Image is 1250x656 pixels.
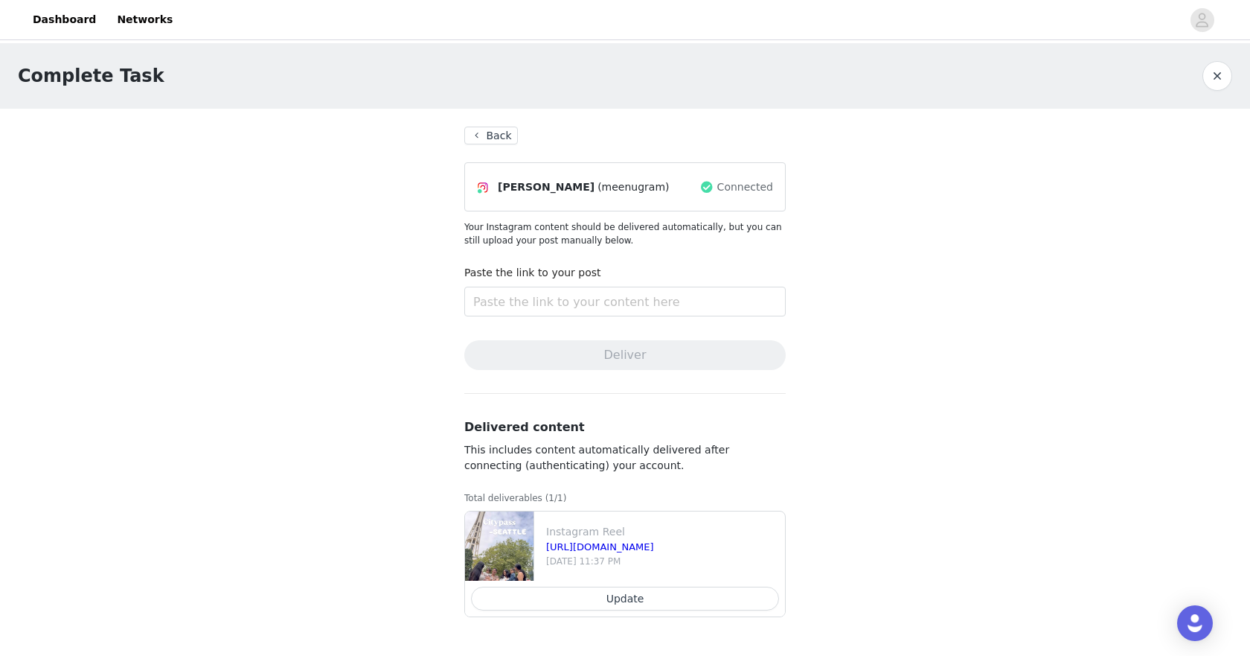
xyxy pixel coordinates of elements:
[464,340,786,370] button: Deliver
[464,418,786,436] h3: Delivered content
[464,491,786,505] p: Total deliverables (1/1)
[18,63,164,89] h1: Complete Task
[597,179,669,195] span: (meenugram)
[546,524,779,540] p: Instagram Reel
[108,3,182,36] a: Networks
[717,179,773,195] span: Connected
[464,220,786,247] p: Your Instagram content should be delivered automatically, but you can still upload your post manu...
[1177,605,1213,641] div: Open Intercom Messenger
[477,182,489,194] img: Instagram Icon
[546,555,779,568] p: [DATE] 11:37 PM
[546,541,654,552] a: [URL][DOMAIN_NAME]
[498,179,594,195] span: [PERSON_NAME]
[464,267,601,278] label: Paste the link to your post
[471,587,779,611] button: Update
[464,127,518,144] button: Back
[464,444,729,471] span: This includes content automatically delivered after connecting (authenticating) your account.
[464,287,786,316] input: Paste the link to your content here
[1195,8,1209,32] div: avatar
[24,3,105,36] a: Dashboard
[465,512,533,581] img: file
